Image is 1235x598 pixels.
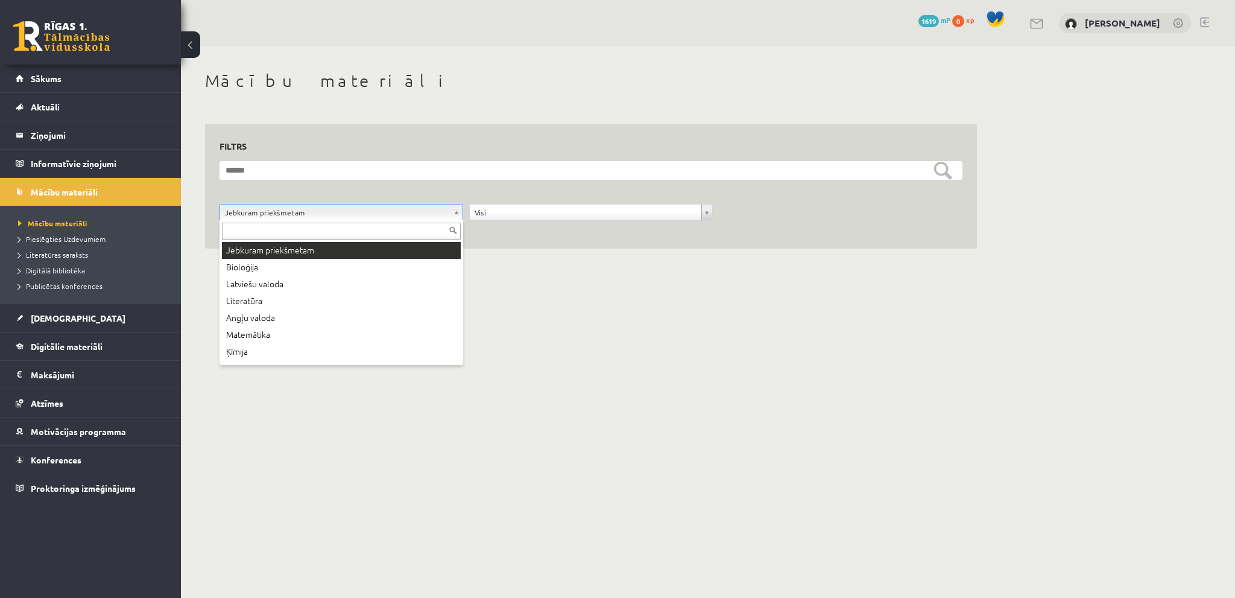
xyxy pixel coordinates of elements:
div: Matemātika [222,326,461,343]
div: Bioloģija [222,259,461,276]
div: Latviešu valoda [222,276,461,293]
div: Ķīmija [222,343,461,360]
div: Literatūra [222,293,461,310]
div: Angļu valoda [222,310,461,326]
div: Fizika [222,360,461,377]
div: Jebkuram priekšmetam [222,242,461,259]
